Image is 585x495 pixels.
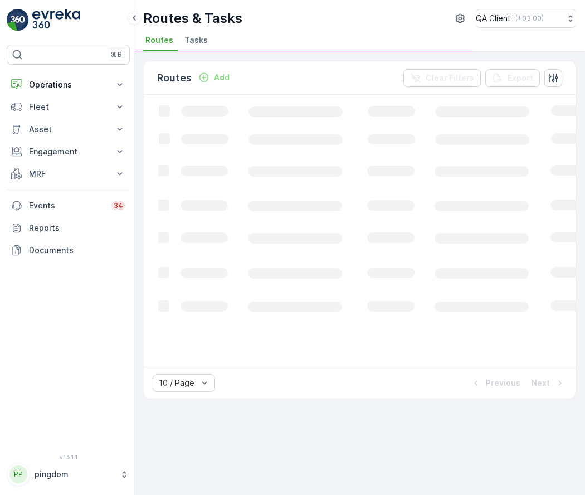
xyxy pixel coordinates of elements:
[7,96,130,118] button: Fleet
[7,454,130,460] span: v 1.51.1
[29,200,105,211] p: Events
[476,9,576,28] button: QA Client(+03:00)
[9,465,27,483] div: PP
[532,377,550,389] p: Next
[145,35,173,46] span: Routes
[7,118,130,140] button: Asset
[485,69,540,87] button: Export
[403,69,481,87] button: Clear Filters
[143,9,242,27] p: Routes & Tasks
[426,72,474,84] p: Clear Filters
[508,72,533,84] p: Export
[7,239,130,261] a: Documents
[515,14,544,23] p: ( +03:00 )
[7,9,29,31] img: logo
[29,168,108,179] p: MRF
[114,201,123,210] p: 34
[7,163,130,185] button: MRF
[476,13,511,24] p: QA Client
[29,101,108,113] p: Fleet
[194,71,234,84] button: Add
[7,217,130,239] a: Reports
[111,50,122,59] p: ⌘B
[214,72,230,83] p: Add
[29,222,125,234] p: Reports
[29,124,108,135] p: Asset
[29,146,108,157] p: Engagement
[7,195,130,217] a: Events34
[35,469,114,480] p: pingdom
[7,74,130,96] button: Operations
[469,376,521,390] button: Previous
[486,377,520,389] p: Previous
[29,245,125,256] p: Documents
[184,35,208,46] span: Tasks
[29,79,108,90] p: Operations
[7,463,130,486] button: PPpingdom
[157,70,192,86] p: Routes
[32,9,80,31] img: logo_light-DOdMpM7g.png
[530,376,567,390] button: Next
[7,140,130,163] button: Engagement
